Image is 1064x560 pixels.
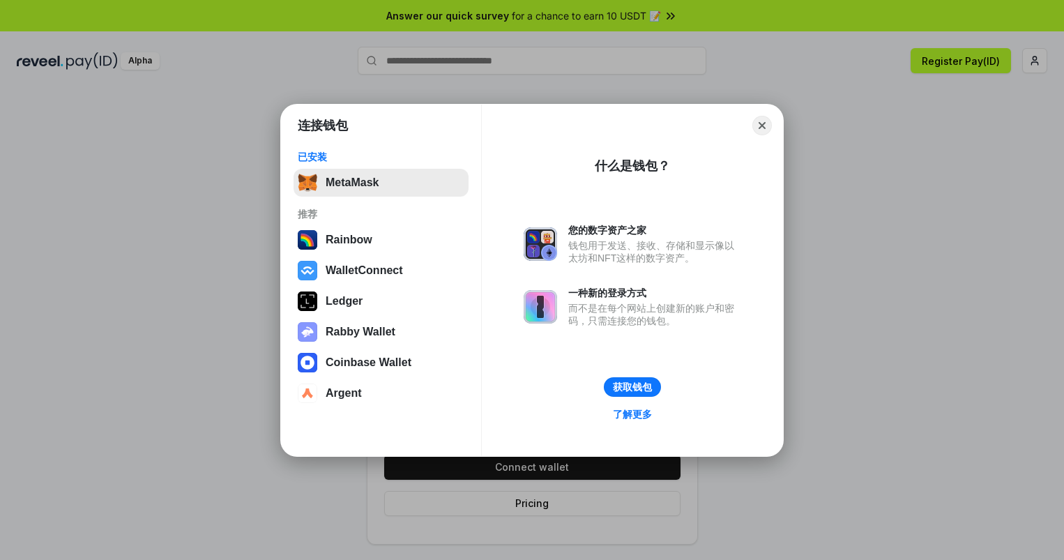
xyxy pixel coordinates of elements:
img: svg+xml,%3Csvg%20width%3D%22120%22%20height%3D%22120%22%20viewBox%3D%220%200%20120%20120%22%20fil... [298,230,317,250]
img: svg+xml,%3Csvg%20fill%3D%22none%22%20height%3D%2233%22%20viewBox%3D%220%200%2035%2033%22%20width%... [298,173,317,192]
div: Argent [326,387,362,400]
div: Coinbase Wallet [326,356,411,369]
div: 什么是钱包？ [595,158,670,174]
button: MetaMask [294,169,469,197]
img: svg+xml,%3Csvg%20xmlns%3D%22http%3A%2F%2Fwww.w3.org%2F2000%2Fsvg%22%20fill%3D%22none%22%20viewBox... [524,290,557,324]
img: svg+xml,%3Csvg%20xmlns%3D%22http%3A%2F%2Fwww.w3.org%2F2000%2Fsvg%22%20fill%3D%22none%22%20viewBox... [524,227,557,261]
img: svg+xml,%3Csvg%20xmlns%3D%22http%3A%2F%2Fwww.w3.org%2F2000%2Fsvg%22%20fill%3D%22none%22%20viewBox... [298,322,317,342]
div: 而不是在每个网站上创建新的账户和密码，只需连接您的钱包。 [568,302,741,327]
button: Argent [294,379,469,407]
button: Rabby Wallet [294,318,469,346]
img: svg+xml,%3Csvg%20width%3D%2228%22%20height%3D%2228%22%20viewBox%3D%220%200%2028%2028%22%20fill%3D... [298,353,317,372]
div: Ledger [326,295,363,308]
img: svg+xml,%3Csvg%20xmlns%3D%22http%3A%2F%2Fwww.w3.org%2F2000%2Fsvg%22%20width%3D%2228%22%20height%3... [298,292,317,311]
button: Rainbow [294,226,469,254]
div: 已安装 [298,151,464,163]
div: 推荐 [298,208,464,220]
div: MetaMask [326,176,379,189]
img: svg+xml,%3Csvg%20width%3D%2228%22%20height%3D%2228%22%20viewBox%3D%220%200%2028%2028%22%20fill%3D... [298,384,317,403]
button: Ledger [294,287,469,315]
a: 了解更多 [605,405,660,423]
div: Rabby Wallet [326,326,395,338]
div: 了解更多 [613,408,652,421]
img: svg+xml,%3Csvg%20width%3D%2228%22%20height%3D%2228%22%20viewBox%3D%220%200%2028%2028%22%20fill%3D... [298,261,317,280]
div: 获取钱包 [613,381,652,393]
button: WalletConnect [294,257,469,285]
button: Close [752,116,772,135]
h1: 连接钱包 [298,117,348,134]
div: Rainbow [326,234,372,246]
button: 获取钱包 [604,377,661,397]
div: WalletConnect [326,264,403,277]
div: 一种新的登录方式 [568,287,741,299]
div: 您的数字资产之家 [568,224,741,236]
div: 钱包用于发送、接收、存储和显示像以太坊和NFT这样的数字资产。 [568,239,741,264]
button: Coinbase Wallet [294,349,469,377]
